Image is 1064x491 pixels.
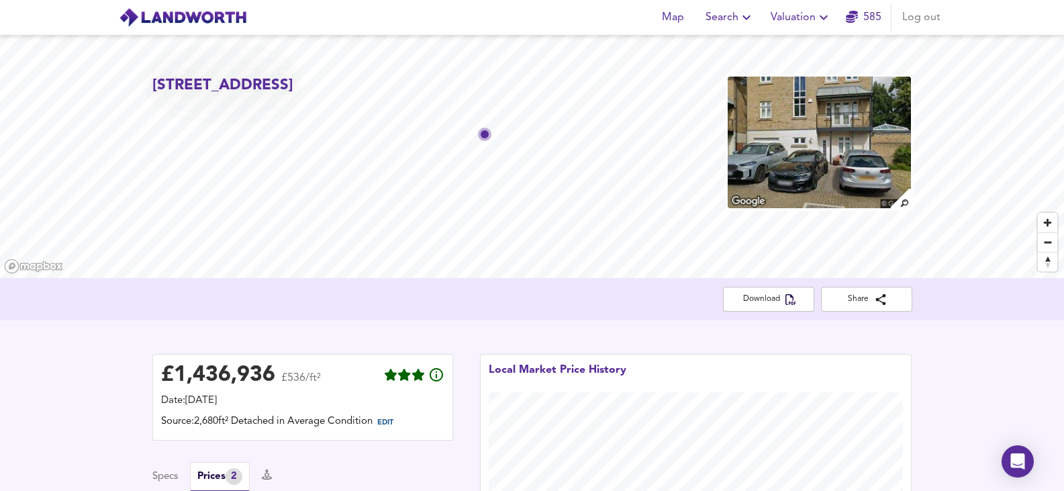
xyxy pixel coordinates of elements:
[726,75,912,210] img: property
[889,187,912,210] img: search
[226,468,242,485] div: 2
[4,259,63,274] a: Mapbox homepage
[700,4,760,31] button: Search
[1038,232,1057,252] button: Zoom out
[765,4,837,31] button: Valuation
[161,365,275,386] div: £ 1,436,936
[1038,252,1057,271] button: Reset bearing to north
[771,8,832,27] span: Valuation
[1002,445,1034,478] div: Open Intercom Messenger
[897,4,946,31] button: Log out
[706,8,755,27] span: Search
[734,292,804,306] span: Download
[197,468,242,485] div: Prices
[723,287,814,312] button: Download
[152,470,178,484] button: Specs
[902,8,940,27] span: Log out
[119,7,247,28] img: logo
[842,4,885,31] button: 585
[161,394,444,408] div: Date: [DATE]
[161,414,444,432] div: Source: 2,680ft² Detached in Average Condition
[152,75,293,96] h2: [STREET_ADDRESS]
[657,8,689,27] span: Map
[821,287,912,312] button: Share
[832,292,902,306] span: Share
[489,363,626,392] div: Local Market Price History
[1038,213,1057,232] button: Zoom in
[652,4,695,31] button: Map
[377,419,393,427] span: EDIT
[846,8,881,27] a: 585
[1038,233,1057,252] span: Zoom out
[281,373,321,392] span: £536/ft²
